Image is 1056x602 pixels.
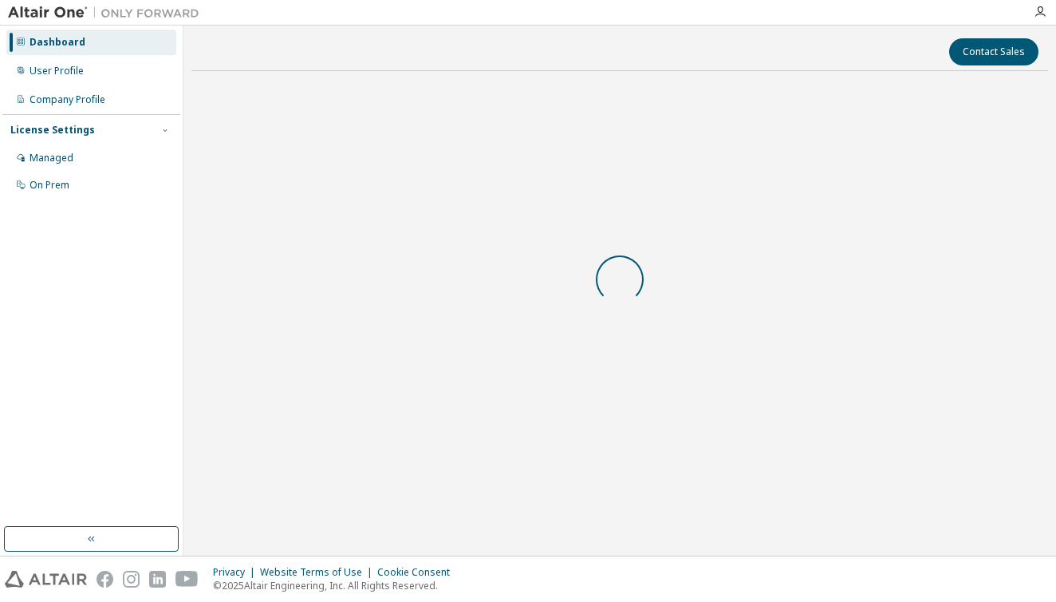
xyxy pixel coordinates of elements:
img: youtube.svg [175,571,199,588]
p: © 2025 Altair Engineering, Inc. All Rights Reserved. [213,579,459,592]
button: Contact Sales [949,38,1038,65]
div: Managed [30,152,73,164]
div: Privacy [213,566,260,579]
div: Dashboard [30,36,85,49]
img: linkedin.svg [149,571,166,588]
div: On Prem [30,179,69,192]
img: instagram.svg [123,571,140,588]
img: Altair One [8,5,207,21]
div: Company Profile [30,93,105,106]
div: Cookie Consent [377,566,459,579]
div: Website Terms of Use [260,566,377,579]
img: altair_logo.svg [5,571,87,588]
img: facebook.svg [97,571,113,588]
div: License Settings [10,124,95,137]
div: User Profile [30,65,84,77]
